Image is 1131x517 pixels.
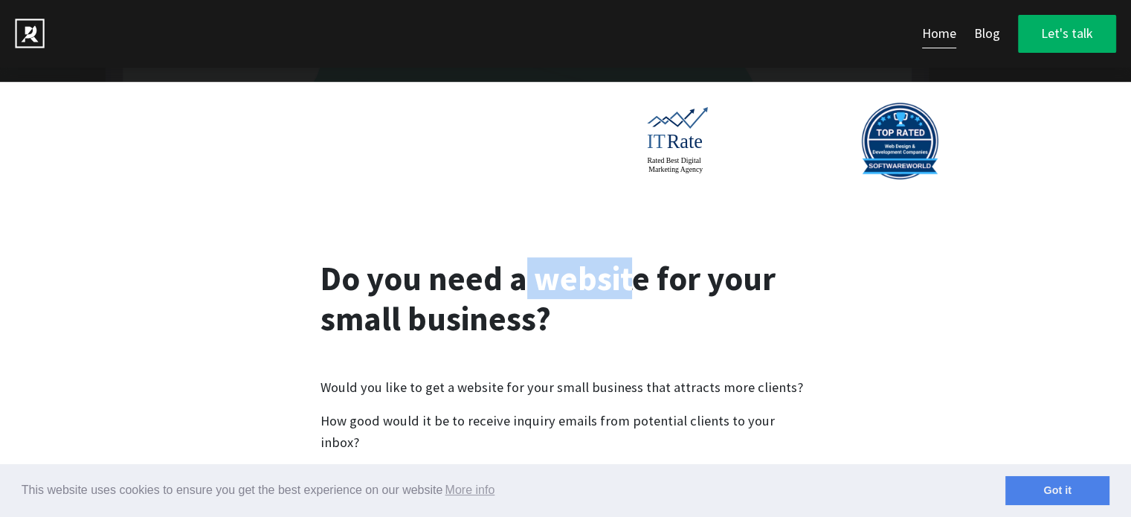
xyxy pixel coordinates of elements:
iframe: [object Object]2 [157,122,306,159]
h2: Do you need a website for your small business? [320,259,811,339]
span: This website uses cookies to ensure you get the best experience on our website [22,479,1005,501]
a: Let's talk [1018,15,1116,53]
p: Would you like to get a website for your small business that attracts more clients? [320,376,811,398]
p: How good would it be to receive inquiry emails from potential clients to your inbox? [320,410,811,454]
a: Blog [974,19,1000,48]
a: learn more about cookies [442,479,497,501]
a: dismiss cookie message [1005,476,1109,506]
img: web-design-developmet-companies.png [860,100,941,182]
img: PROGMATIQ - web design and web development company [15,19,45,48]
a: Home [922,19,956,48]
iframe: GoodFirms Widget [380,103,529,178]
